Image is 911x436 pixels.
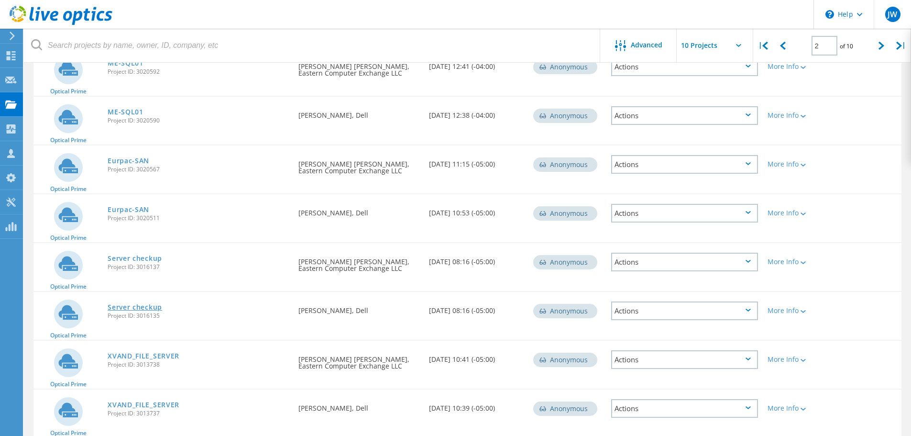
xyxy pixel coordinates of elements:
[888,11,897,18] span: JW
[108,353,179,359] a: XVAND_FILE_SERVER
[424,194,528,226] div: [DATE] 10:53 (-05:00)
[424,292,528,324] div: [DATE] 08:16 (-05:00)
[533,304,597,318] div: Anonymous
[294,97,424,128] div: [PERSON_NAME], Dell
[611,253,758,271] div: Actions
[768,63,827,70] div: More Info
[294,341,424,379] div: [PERSON_NAME] [PERSON_NAME], Eastern Computer Exchange LLC
[294,243,424,281] div: [PERSON_NAME] [PERSON_NAME], Eastern Computer Exchange LLC
[108,69,289,75] span: Project ID: 3020592
[50,430,87,436] span: Optical Prime
[108,206,149,213] a: Eurpac-SAN
[108,157,149,164] a: Eurpac-SAN
[424,97,528,128] div: [DATE] 12:38 (-04:00)
[533,109,597,123] div: Anonymous
[424,390,528,421] div: [DATE] 10:39 (-05:00)
[424,341,528,372] div: [DATE] 10:41 (-05:00)
[611,302,758,320] div: Actions
[10,20,112,27] a: Live Optics Dashboard
[533,402,597,416] div: Anonymous
[108,313,289,319] span: Project ID: 3016135
[424,145,528,177] div: [DATE] 11:15 (-05:00)
[533,60,597,74] div: Anonymous
[768,258,827,265] div: More Info
[611,399,758,418] div: Actions
[631,42,662,48] span: Advanced
[50,284,87,290] span: Optical Prime
[533,255,597,269] div: Anonymous
[611,57,758,76] div: Actions
[294,48,424,86] div: [PERSON_NAME] [PERSON_NAME], Eastern Computer Exchange LLC
[768,112,827,119] div: More Info
[891,29,911,63] div: |
[294,390,424,421] div: [PERSON_NAME], Dell
[533,206,597,221] div: Anonymous
[108,167,289,172] span: Project ID: 3020567
[294,145,424,184] div: [PERSON_NAME] [PERSON_NAME], Eastern Computer Exchange LLC
[50,381,87,387] span: Optical Prime
[768,161,827,168] div: More Info
[611,106,758,125] div: Actions
[753,29,773,63] div: |
[24,29,601,62] input: Search projects by name, owner, ID, company, etc
[108,362,289,368] span: Project ID: 3013738
[108,215,289,221] span: Project ID: 3020511
[108,264,289,270] span: Project ID: 3016137
[611,204,758,223] div: Actions
[108,60,143,67] a: ME-SQL01
[108,304,162,311] a: Server checkup
[294,194,424,226] div: [PERSON_NAME], Dell
[840,42,853,50] span: of 10
[768,307,827,314] div: More Info
[611,155,758,174] div: Actions
[108,402,179,408] a: XVAND_FILE_SERVER
[50,333,87,338] span: Optical Prime
[611,350,758,369] div: Actions
[768,356,827,363] div: More Info
[108,255,162,262] a: Server checkup
[825,10,834,19] svg: \n
[50,137,87,143] span: Optical Prime
[50,235,87,241] span: Optical Prime
[50,89,87,94] span: Optical Prime
[108,109,143,115] a: ME-SQL01
[768,210,827,216] div: More Info
[533,157,597,172] div: Anonymous
[108,118,289,123] span: Project ID: 3020590
[533,353,597,367] div: Anonymous
[108,411,289,416] span: Project ID: 3013737
[294,292,424,324] div: [PERSON_NAME], Dell
[50,186,87,192] span: Optical Prime
[768,405,827,412] div: More Info
[424,243,528,275] div: [DATE] 08:16 (-05:00)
